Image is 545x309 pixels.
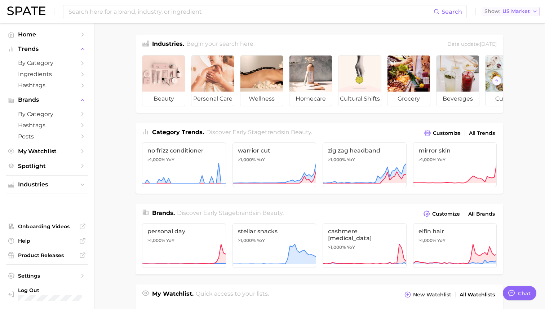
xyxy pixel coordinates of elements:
span: Brands . [152,209,175,216]
button: Customize [422,209,462,219]
span: YoY [257,238,265,243]
span: Home [18,31,76,38]
span: Search [442,8,462,15]
span: All Trends [469,130,495,136]
span: Trends [18,46,76,52]
span: Customize [433,130,461,136]
a: cultural shifts [338,55,381,106]
a: Ingredients [6,69,88,80]
span: mirror skin [418,147,492,154]
span: Onboarding Videos [18,223,76,230]
span: YoY [166,238,174,243]
span: beauty [262,209,283,216]
button: Brands [6,94,88,105]
a: no frizz conditioner>1,000% YoY [142,142,226,187]
span: Settings [18,273,76,279]
span: >1,000% [328,244,346,250]
span: personal day [147,228,221,235]
span: homecare [289,92,332,106]
input: Search here for a brand, industry, or ingredient [68,5,434,18]
span: US Market [502,9,530,13]
button: New Watchlist [403,290,453,300]
span: Posts [18,133,76,140]
a: Product Releases [6,250,88,261]
span: Show [484,9,500,13]
span: YoY [257,157,265,163]
span: cashmere [MEDICAL_DATA] [328,228,401,242]
a: beverages [436,55,479,106]
span: YoY [437,238,446,243]
a: mirror skin>1,000% YoY [413,142,497,187]
span: >1,000% [147,238,165,243]
a: Hashtags [6,120,88,131]
a: culinary [485,55,528,106]
span: beverages [437,92,479,106]
a: My Watchlist [6,146,88,157]
span: stellar snacks [238,228,311,235]
a: Onboarding Videos [6,221,88,232]
span: zig zag headband [328,147,401,154]
span: >1,000% [238,157,256,162]
a: zig zag headband>1,000% YoY [323,142,407,187]
span: Help [18,238,76,244]
button: Scroll Right [492,76,501,85]
a: grocery [387,55,430,106]
a: Log out. Currently logged in with e-mail valdrin@spate.nyc. [6,285,88,303]
span: Brands [18,97,76,103]
a: All Brands [466,209,497,219]
span: YoY [166,157,174,163]
a: personal care [191,55,234,106]
span: beauty [142,92,185,106]
span: grocery [387,92,430,106]
div: Data update: [DATE] [447,40,497,49]
span: Hashtags [18,122,76,129]
a: Spotlight [6,160,88,172]
a: stellar snacks>1,000% YoY [232,223,316,268]
span: Ingredients [18,71,76,78]
a: homecare [289,55,332,106]
span: Product Releases [18,252,76,259]
span: My Watchlist [18,148,76,155]
span: >1,000% [418,238,436,243]
button: Trends [6,44,88,54]
span: Log Out [18,287,82,293]
span: YoY [347,244,355,250]
span: New Watchlist [413,292,451,298]
a: personal day>1,000% YoY [142,223,226,268]
span: Spotlight [18,163,76,169]
a: Help [6,235,88,246]
span: >1,000% [328,157,346,162]
span: Hashtags [18,82,76,89]
span: by Category [18,59,76,66]
a: All Trends [467,128,497,138]
span: personal care [191,92,234,106]
span: by Category [18,111,76,118]
span: cultural shifts [338,92,381,106]
h2: Begin your search here. [186,40,254,49]
span: YoY [437,157,446,163]
a: by Category [6,109,88,120]
a: Posts [6,131,88,142]
span: All Watchlists [460,292,495,298]
a: All Watchlists [458,290,497,300]
h2: Quick access to your lists. [196,290,269,300]
button: Customize [422,128,462,138]
h1: My Watchlist. [152,290,194,300]
span: Industries [18,181,76,188]
span: wellness [240,92,283,106]
span: Category Trends . [152,129,204,136]
a: cashmere [MEDICAL_DATA]>1,000% YoY [323,223,407,268]
span: >1,000% [418,157,436,162]
a: warrior cut>1,000% YoY [232,142,316,187]
a: Settings [6,270,88,281]
span: All Brands [468,211,495,217]
span: no frizz conditioner [147,147,221,154]
span: >1,000% [238,238,256,243]
a: Home [6,29,88,40]
img: SPATE [7,6,45,15]
button: ShowUS Market [483,7,540,16]
a: wellness [240,55,283,106]
a: Hashtags [6,80,88,91]
span: Customize [432,211,460,217]
span: elfin hair [418,228,492,235]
